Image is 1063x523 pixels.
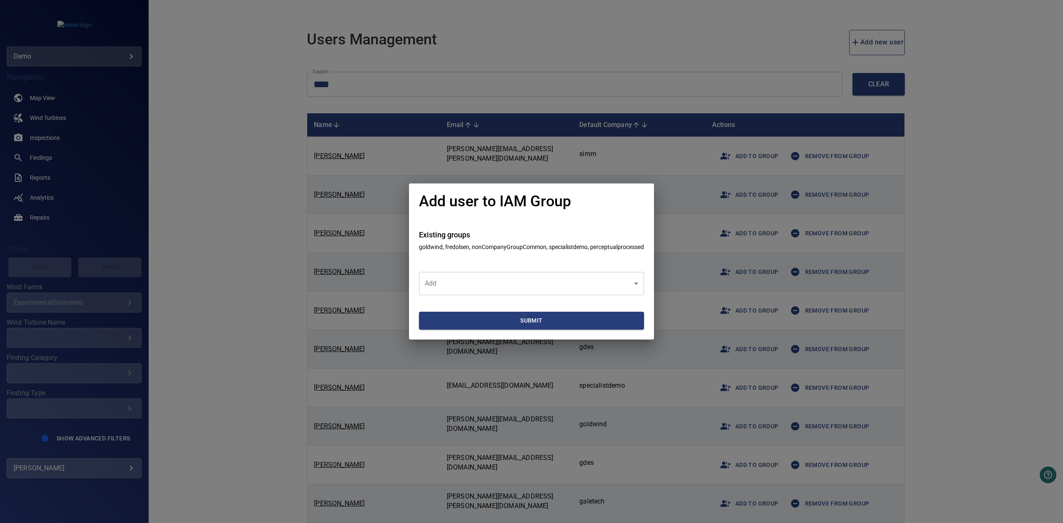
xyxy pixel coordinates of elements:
[419,243,644,251] p: goldwind, fredolsen, nonCompanyGroupCommon, specialistdemo, perceptualprocessed
[419,193,571,210] h1: Add user to IAM Group
[419,272,644,295] div: ​
[419,312,644,330] button: Submit
[419,231,644,239] h4: Existing groups
[422,315,641,326] span: Submit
